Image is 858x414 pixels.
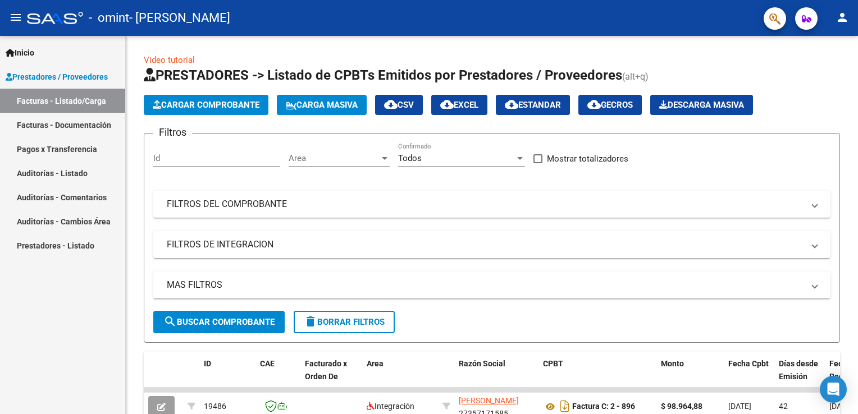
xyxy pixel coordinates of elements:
datatable-header-cell: ID [199,352,255,401]
datatable-header-cell: Razón Social [454,352,538,401]
span: - omint [89,6,129,30]
span: (alt+q) [622,71,649,82]
span: Fecha Cpbt [728,359,769,368]
strong: Factura C: 2 - 896 [572,402,635,411]
mat-icon: delete [304,315,317,328]
span: Estandar [505,100,561,110]
mat-icon: search [163,315,177,328]
mat-icon: cloud_download [384,98,398,111]
strong: $ 98.964,88 [661,402,702,411]
span: Area [367,359,384,368]
datatable-header-cell: Area [362,352,438,401]
mat-expansion-panel-header: MAS FILTROS [153,272,830,298]
span: Inicio [6,47,34,59]
mat-icon: cloud_download [440,98,454,111]
span: CAE [260,359,275,368]
span: [DATE] [728,402,751,411]
button: Borrar Filtros [294,311,395,333]
span: Mostrar totalizadores [547,152,628,165]
mat-icon: cloud_download [587,98,601,111]
datatable-header-cell: Fecha Cpbt [724,352,774,401]
span: Monto [661,359,684,368]
button: Gecros [578,95,642,115]
span: Carga Masiva [286,100,358,110]
span: Razón Social [459,359,505,368]
button: Buscar Comprobante [153,311,285,333]
span: Todos [398,153,422,163]
span: - [PERSON_NAME] [129,6,230,30]
a: Video tutorial [144,55,195,65]
span: Buscar Comprobante [163,317,275,327]
mat-icon: menu [9,11,22,24]
span: Facturado x Orden De [305,359,347,381]
span: Cargar Comprobante [153,100,259,110]
button: Descarga Masiva [650,95,753,115]
datatable-header-cell: CAE [255,352,300,401]
datatable-header-cell: Días desde Emisión [774,352,825,401]
mat-icon: person [836,11,849,24]
span: EXCEL [440,100,478,110]
mat-expansion-panel-header: FILTROS DEL COMPROBANTE [153,191,830,218]
div: Open Intercom Messenger [820,376,847,403]
span: Días desde Emisión [779,359,818,381]
span: [DATE] [829,402,852,411]
mat-panel-title: MAS FILTROS [167,279,804,291]
button: Estandar [496,95,570,115]
span: Gecros [587,100,633,110]
span: [PERSON_NAME] [459,396,519,405]
span: CSV [384,100,414,110]
span: 42 [779,402,788,411]
datatable-header-cell: Monto [656,352,724,401]
button: EXCEL [431,95,487,115]
span: ID [204,359,211,368]
span: Area [289,153,380,163]
button: Cargar Comprobante [144,95,268,115]
span: Integración [367,402,414,411]
span: Descarga Masiva [659,100,744,110]
button: CSV [375,95,423,115]
h3: Filtros [153,125,192,140]
span: PRESTADORES -> Listado de CPBTs Emitidos por Prestadores / Proveedores [144,67,622,83]
span: 19486 [204,402,226,411]
datatable-header-cell: Facturado x Orden De [300,352,362,401]
mat-expansion-panel-header: FILTROS DE INTEGRACION [153,231,830,258]
mat-panel-title: FILTROS DE INTEGRACION [167,238,804,251]
span: Borrar Filtros [304,317,385,327]
app-download-masive: Descarga masiva de comprobantes (adjuntos) [650,95,753,115]
mat-panel-title: FILTROS DEL COMPROBANTE [167,198,804,210]
button: Carga Masiva [277,95,367,115]
span: CPBT [543,359,563,368]
span: Prestadores / Proveedores [6,71,108,83]
datatable-header-cell: CPBT [538,352,656,401]
mat-icon: cloud_download [505,98,518,111]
